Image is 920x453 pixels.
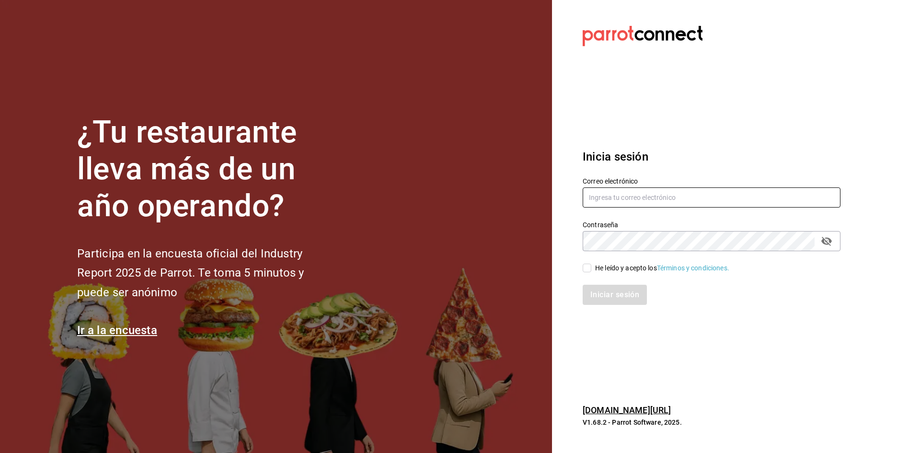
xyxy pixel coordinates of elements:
[583,221,840,228] label: Contraseña
[583,187,840,208] input: Ingresa tu correo electrónico
[77,244,336,302] h2: Participa en la encuesta oficial del Industry Report 2025 de Parrot. Te toma 5 minutos y puede se...
[583,178,840,185] label: Correo electrónico
[657,264,729,272] a: Términos y condiciones.
[583,405,671,415] a: [DOMAIN_NAME][URL]
[77,324,157,337] a: Ir a la encuesta
[818,233,835,249] button: passwordField
[583,148,840,165] h3: Inicia sesión
[595,263,729,273] div: He leído y acepto los
[583,418,840,427] p: V1.68.2 - Parrot Software, 2025.
[77,114,336,224] h1: ¿Tu restaurante lleva más de un año operando?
